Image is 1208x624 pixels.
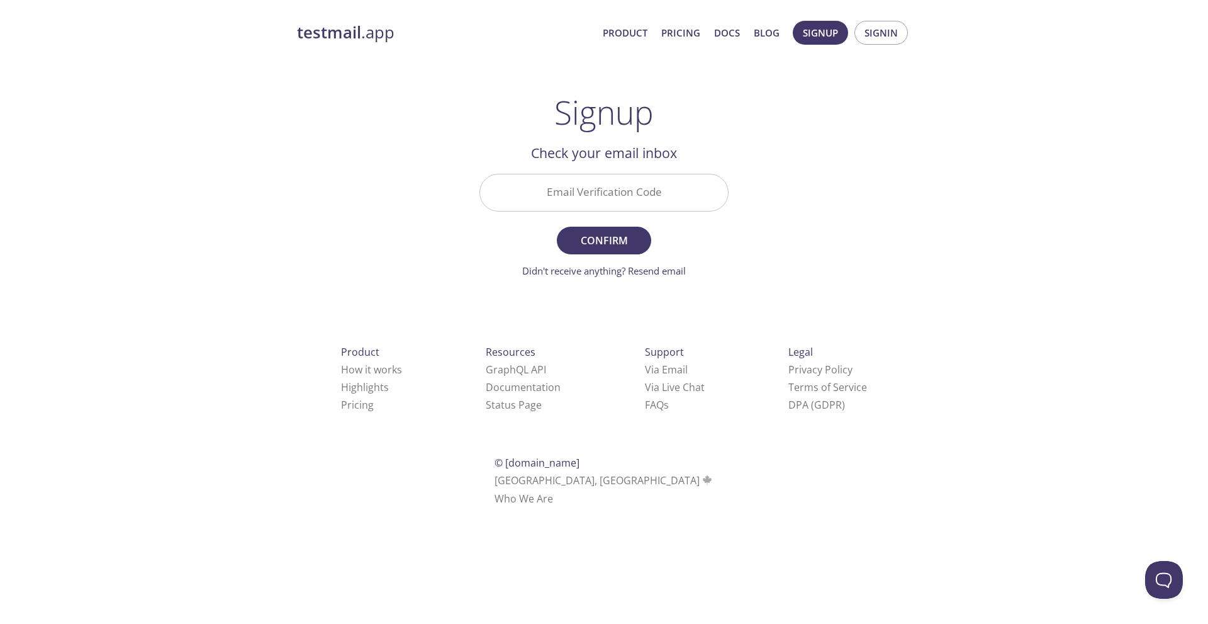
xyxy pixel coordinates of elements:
[603,25,647,41] a: Product
[495,474,714,487] span: [GEOGRAPHIC_DATA], [GEOGRAPHIC_DATA]
[854,21,908,45] button: Signin
[486,345,535,359] span: Resources
[495,456,579,470] span: © [DOMAIN_NAME]
[297,21,361,43] strong: testmail
[341,380,389,394] a: Highlights
[645,380,705,394] a: Via Live Chat
[341,398,374,412] a: Pricing
[341,363,402,377] a: How it works
[661,25,700,41] a: Pricing
[486,398,542,412] a: Status Page
[803,25,838,41] span: Signup
[571,232,637,249] span: Confirm
[714,25,740,41] a: Docs
[522,264,686,277] a: Didn't receive anything? Resend email
[486,363,546,377] a: GraphQL API
[864,25,898,41] span: Signin
[479,142,729,164] h2: Check your email inbox
[495,492,553,506] a: Who We Are
[554,93,654,131] h1: Signup
[645,398,669,412] a: FAQ
[645,345,684,359] span: Support
[754,25,780,41] a: Blog
[788,363,853,377] a: Privacy Policy
[664,398,669,412] span: s
[788,345,813,359] span: Legal
[788,380,867,394] a: Terms of Service
[788,398,845,412] a: DPA (GDPR)
[557,227,651,254] button: Confirm
[297,22,593,43] a: testmail.app
[341,345,379,359] span: Product
[486,380,561,394] a: Documentation
[645,363,688,377] a: Via Email
[793,21,848,45] button: Signup
[1145,561,1183,599] iframe: Help Scout Beacon - Open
